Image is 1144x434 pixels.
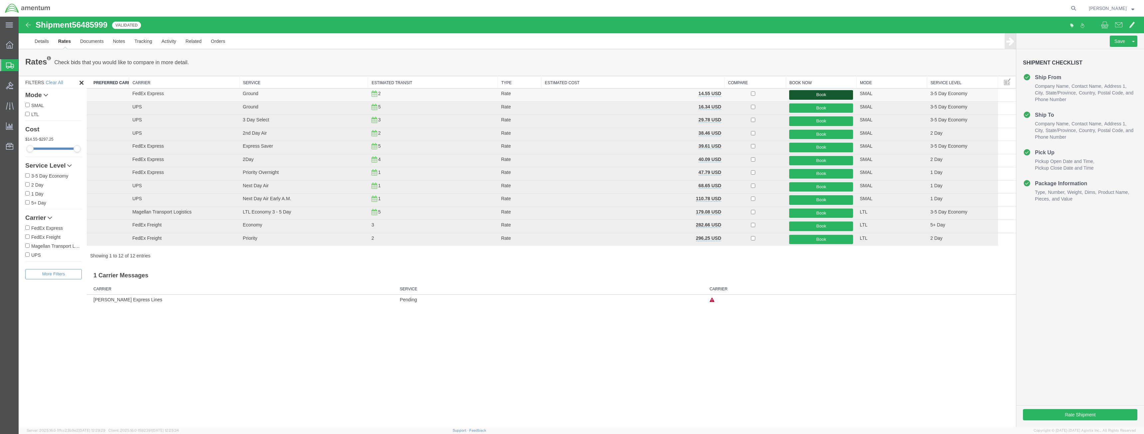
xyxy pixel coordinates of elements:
[68,60,110,72] th: Preferred Carrier : activate to sort column descending
[680,153,702,158] b: 47.79 USD
[7,95,11,99] input: LTL
[1016,173,1028,178] span: Type
[7,39,32,51] h1: Rates
[1004,163,1069,171] h4: Package Information
[1004,94,1035,102] h4: Ship To
[7,109,63,116] h4: Cost
[110,203,221,217] td: FedEx Freight
[771,205,834,215] button: Book
[479,72,523,85] td: Rate
[350,124,479,138] td: 5
[110,177,221,190] td: UPS
[5,3,51,13] img: logo
[7,218,11,222] input: FedEx Freight
[188,17,211,33] a: Orders
[1091,19,1111,30] button: Save
[771,113,834,123] button: Book
[221,85,350,98] td: Ground
[221,124,350,138] td: Express Saver
[909,177,979,190] td: 1 Day
[1060,73,1077,79] span: Country
[983,60,995,72] button: Manage table columns
[1060,111,1077,116] span: Country
[68,236,997,242] div: Showing 1 to 12 of 12 entries
[57,17,90,33] a: Documents
[771,179,834,188] button: Book
[350,164,479,177] td: 1
[1029,173,1047,178] span: Number
[111,17,138,33] a: Tracking
[7,85,63,92] label: SMAL
[162,17,188,33] a: Related
[27,428,105,432] span: Server: 2025.16.0-1ffcc23b9e2
[221,111,350,124] td: 2nd Day Air
[1085,104,1108,110] span: Address 1
[7,184,11,188] input: 5+ Day
[1053,104,1084,110] span: Contact Name
[1079,110,1115,117] li: and
[7,227,11,231] input: Magellan Transport Logistics
[110,124,221,138] td: FedEx Express
[677,219,703,224] b: 296.25 USD
[909,164,979,177] td: 1 Day
[110,72,221,85] td: FedEx Express
[771,100,834,109] button: Book
[1016,149,1075,154] span: Pickup Close Date and Time
[767,60,838,72] th: Book Now: activate to sort column ascending
[909,60,979,72] th: Service Level: activate to sort column ascending
[110,190,221,203] td: Magellan Transport Logistics
[221,60,350,72] th: Service: activate to sort column ascending
[909,124,979,138] td: 3-5 Day Economy
[838,203,908,217] td: LTL
[838,216,908,229] td: LTL
[1016,104,1051,110] span: Company Name
[479,111,523,124] td: Rate
[7,164,63,172] label: 2 Day
[7,120,19,125] span: 14.55
[221,137,350,151] td: 2Day
[1016,80,1048,85] span: Phone Number
[7,234,63,242] label: UPS
[838,98,908,111] td: SMAL
[680,140,702,145] b: 40.09 USD
[1004,132,1036,140] h4: Pick Up
[677,206,703,211] b: 282.66 USD
[110,98,221,111] td: UPS
[7,106,63,141] div: -
[138,17,162,33] a: Activity
[771,218,834,228] button: Book
[680,87,702,93] b: 16.34 USD
[479,203,523,217] td: Rate
[680,166,702,172] b: 68.65 USD
[680,100,702,106] b: 29.78 USD
[35,17,57,33] a: Rates
[838,60,908,72] th: Mode: activate to sort column ascending
[771,166,834,175] button: Book
[378,278,687,288] td: Pending
[7,155,63,163] label: 3-5 Day Economy
[1079,73,1115,79] li: and
[1049,173,1064,178] span: Weight
[1016,67,1051,72] span: Company Name
[909,137,979,151] td: 2 Day
[7,166,11,170] input: 2 Day
[1016,111,1025,116] span: City
[110,85,221,98] td: UPS
[110,216,221,229] td: FedEx Freight
[221,72,350,85] td: Ground
[688,267,997,278] th: Carrier
[1079,111,1107,116] span: Postal Code
[771,126,834,136] button: Book
[19,17,1144,427] iframe: FS Legacy Container
[838,111,908,124] td: SMAL
[78,428,105,432] span: [DATE] 12:29:29
[152,428,179,432] span: [DATE] 12:25:34
[523,60,706,72] th: Estimated Cost: activate to sort column ascending
[221,190,350,203] td: LTL Economy 3 - 5 Day
[110,111,221,124] td: UPS
[909,203,979,217] td: 5+ Day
